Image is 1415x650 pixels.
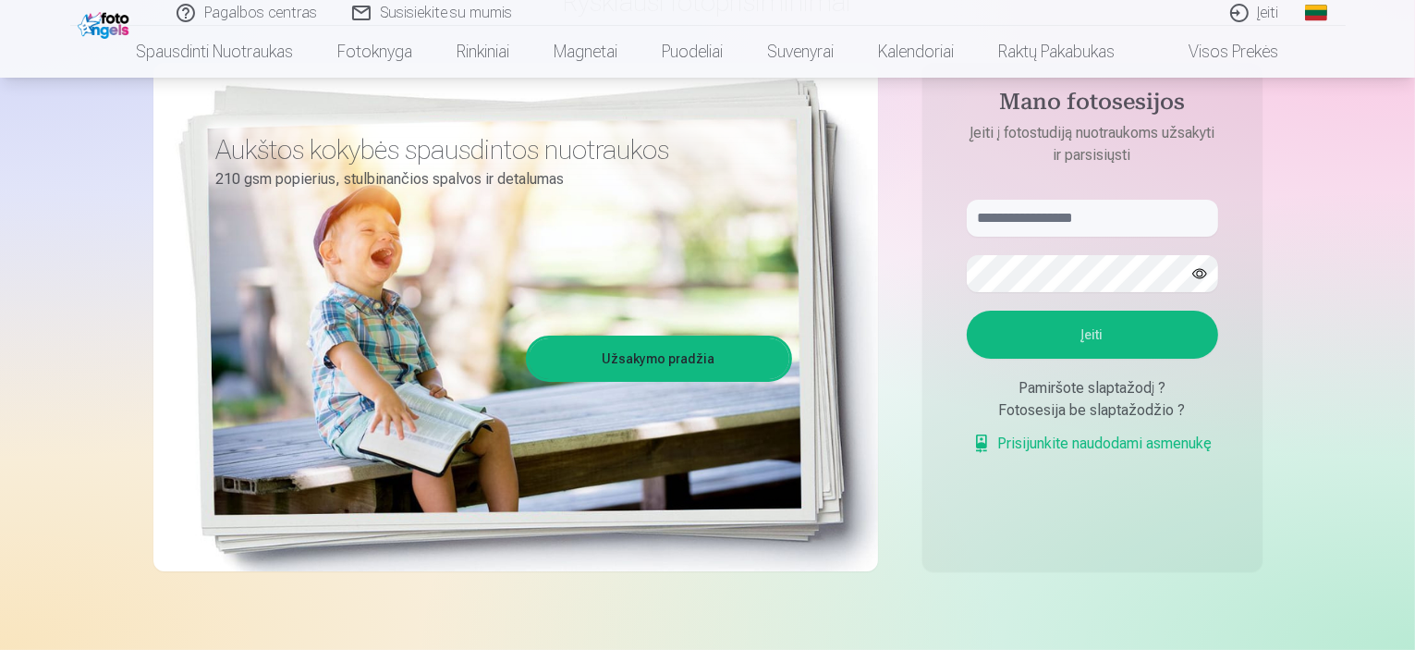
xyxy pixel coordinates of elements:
[529,338,789,379] a: Užsakymo pradžia
[948,122,1237,166] p: Įeiti į fotostudiją nuotraukoms užsakyti ir parsisiųsti
[977,26,1138,78] a: Raktų pakabukas
[435,26,532,78] a: Rinkiniai
[967,399,1218,422] div: Fotosesija be slaptažodžio ?
[640,26,746,78] a: Puodeliai
[948,89,1237,122] h4: Mano fotosesijos
[967,377,1218,399] div: Pamiršote slaptažodį ?
[216,133,778,166] h3: Aukštos kokybės spausdintos nuotraukos
[78,7,134,39] img: /fa2
[115,26,316,78] a: Spausdinti nuotraukas
[1138,26,1301,78] a: Visos prekės
[746,26,857,78] a: Suvenyrai
[857,26,977,78] a: Kalendoriai
[216,166,778,192] p: 210 gsm popierius, stulbinančios spalvos ir detalumas
[316,26,435,78] a: Fotoknyga
[532,26,640,78] a: Magnetai
[967,311,1218,359] button: Įeiti
[972,433,1213,455] a: Prisijunkite naudodami asmenukę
